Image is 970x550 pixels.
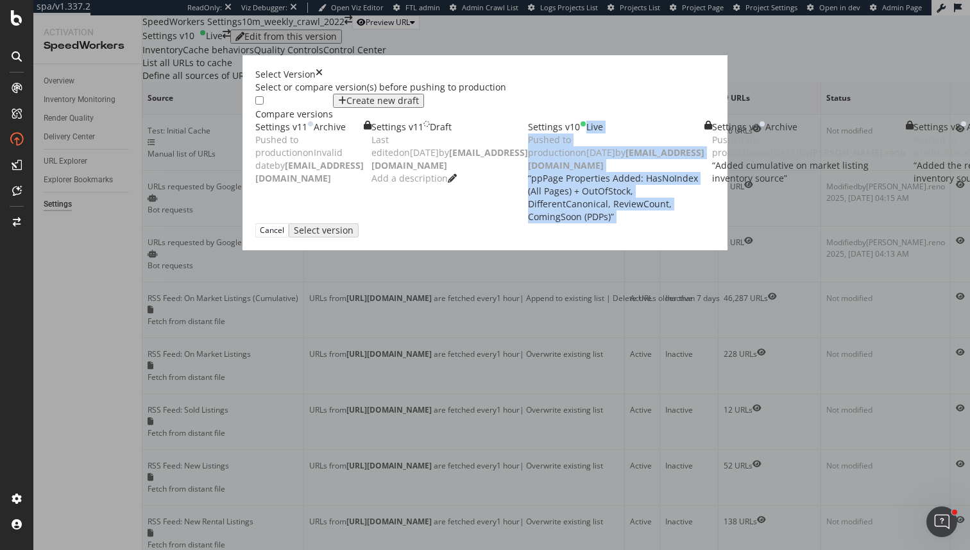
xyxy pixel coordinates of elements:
[371,133,528,172] div: Last edited on [DATE] by
[255,68,316,81] div: Select Version
[255,108,333,121] div: Compare versions
[289,223,359,237] button: Select version
[371,172,448,184] span: Add a description
[528,121,580,133] div: Settings v10
[260,225,284,236] div: Cancel
[371,146,528,171] b: [EMAIL_ADDRESS][DOMAIN_NAME]
[712,133,906,159] div: Pushed to production on [DATE] by
[255,159,364,184] b: [EMAIL_ADDRESS][DOMAIN_NAME]
[242,55,727,250] div: modal
[914,121,960,133] div: Settings v8
[810,146,906,159] b: [PERSON_NAME].reno
[255,81,715,94] div: Select or compare version(s) before pushing to production
[314,121,346,133] div: Archive
[528,146,704,171] b: [EMAIL_ADDRESS][DOMAIN_NAME]
[528,133,704,172] div: Pushed to production on [DATE] by
[430,121,452,133] div: Draft
[316,68,323,81] div: times
[255,121,307,133] div: Settings v11
[346,96,419,106] div: Create new draft
[712,159,906,185] div: “ Added cumulative on market listing inventory source ”
[371,121,423,133] div: Settings v11
[926,506,957,537] iframe: Intercom live chat
[586,121,603,133] div: Live
[765,121,797,133] div: Archive
[333,94,424,108] button: Create new draft
[712,121,759,133] div: Settings v9
[528,172,704,223] div: “ ppPage Properties Added: HasNoIndex (All Pages) + OutOfStock, DifferentCanonical, ReviewCount, ...
[294,225,353,236] div: Select version
[255,223,289,237] button: Cancel
[255,133,364,185] div: Pushed to production on Invalid date by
